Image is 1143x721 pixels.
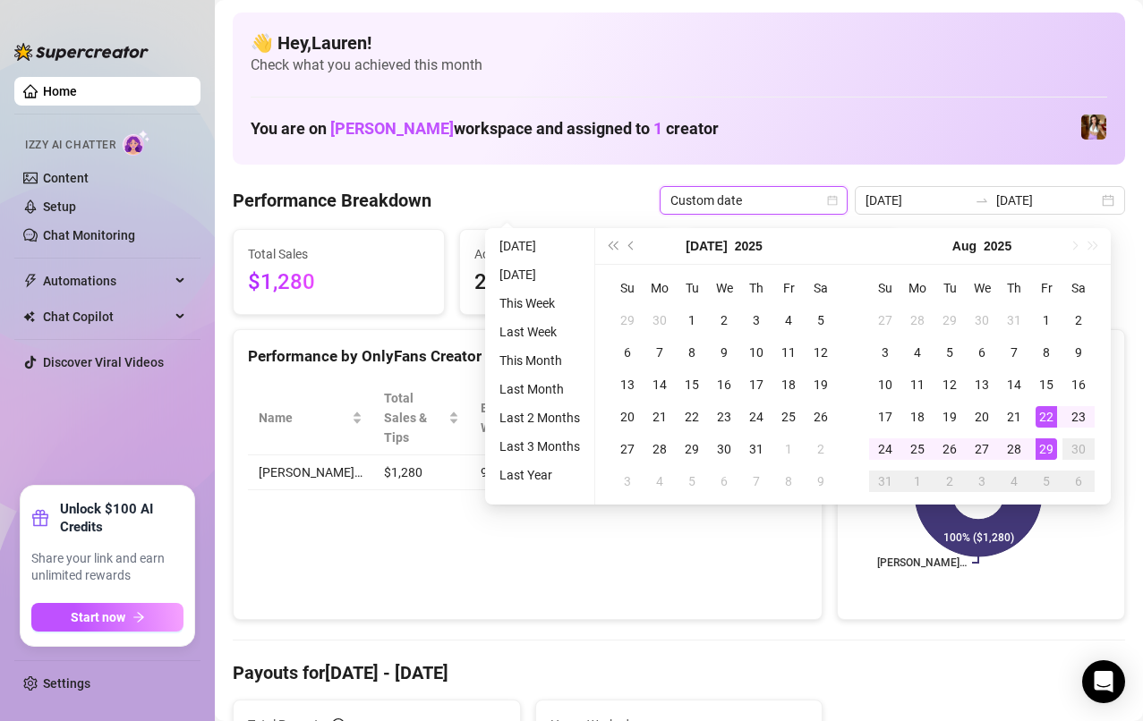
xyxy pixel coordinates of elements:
div: 6 [617,342,638,363]
div: 9 [1068,342,1089,363]
button: Choose a month [686,228,727,264]
a: Settings [43,676,90,691]
div: 6 [971,342,993,363]
div: 1 [1036,310,1057,331]
span: calendar [827,195,838,206]
div: 30 [1068,438,1089,460]
div: 3 [746,310,767,331]
td: 2025-07-15 [676,369,708,401]
td: 2025-08-08 [1030,336,1062,369]
td: 2025-08-11 [901,369,934,401]
th: Name [248,381,373,455]
td: 2025-08-10 [869,369,901,401]
div: 2 [1068,310,1089,331]
td: 2025-08-03 [869,336,901,369]
span: Check what you achieved this month [251,55,1107,75]
button: Start nowarrow-right [31,603,183,632]
div: 10 [874,374,896,395]
td: 2025-08-16 [1062,369,1095,401]
td: 2025-09-06 [1062,465,1095,497]
button: Choose a year [984,228,1011,264]
a: Home [43,84,77,98]
th: Th [740,272,772,304]
span: Automations [43,267,170,295]
div: Open Intercom Messenger [1082,660,1125,703]
button: Previous month (PageUp) [622,228,642,264]
td: 2025-09-05 [1030,465,1062,497]
button: Choose a year [735,228,763,264]
td: 2025-08-04 [644,465,676,497]
strong: Unlock $100 AI Credits [60,500,183,536]
div: 8 [778,471,799,492]
div: 7 [649,342,670,363]
td: 2025-07-27 [869,304,901,336]
div: 5 [810,310,832,331]
td: 2025-08-23 [1062,401,1095,433]
div: 4 [778,310,799,331]
div: 30 [713,438,735,460]
h4: Performance Breakdown [233,188,431,213]
div: 3 [971,471,993,492]
a: Chat Monitoring [43,228,135,242]
div: 29 [681,438,703,460]
div: 13 [971,374,993,395]
div: 31 [746,438,767,460]
li: This Month [492,350,587,371]
div: 30 [971,310,993,331]
td: 2025-08-22 [1030,401,1062,433]
td: 2025-07-03 [740,304,772,336]
td: 2025-07-28 [644,433,676,465]
div: 2 [810,438,832,460]
td: 2025-08-12 [934,369,966,401]
td: 2025-08-24 [869,433,901,465]
div: 1 [681,310,703,331]
div: 28 [649,438,670,460]
div: 1 [778,438,799,460]
button: Choose a month [952,228,977,264]
div: 28 [907,310,928,331]
span: gift [31,509,49,527]
td: 2025-08-07 [998,336,1030,369]
div: 30 [649,310,670,331]
th: We [708,272,740,304]
td: 2025-07-23 [708,401,740,433]
td: 2025-08-02 [1062,304,1095,336]
span: Custom date [670,187,837,214]
li: This Week [492,293,587,314]
th: Sa [805,272,837,304]
div: 21 [649,406,670,428]
td: 2025-07-19 [805,369,837,401]
th: Mo [644,272,676,304]
button: Last year (Control + left) [602,228,622,264]
div: 6 [1068,471,1089,492]
th: Tu [934,272,966,304]
td: 2025-07-12 [805,336,837,369]
td: 2025-08-14 [998,369,1030,401]
div: 23 [713,406,735,428]
td: 2025-07-25 [772,401,805,433]
div: 26 [810,406,832,428]
span: $1,280 [248,266,430,300]
td: 2025-07-16 [708,369,740,401]
div: 22 [681,406,703,428]
th: Th [998,272,1030,304]
span: 1 [653,119,662,138]
div: 26 [939,438,960,460]
td: 2025-08-01 [772,433,805,465]
td: 2025-08-19 [934,401,966,433]
div: 4 [907,342,928,363]
div: 27 [971,438,993,460]
td: 2025-07-09 [708,336,740,369]
td: 2025-07-07 [644,336,676,369]
td: 2025-09-03 [966,465,998,497]
td: 2025-07-20 [611,401,644,433]
div: 12 [810,342,832,363]
div: 14 [1003,374,1025,395]
td: 2025-07-24 [740,401,772,433]
div: 28 [1003,438,1025,460]
div: 12 [939,374,960,395]
span: thunderbolt [23,274,38,288]
span: Start now [71,610,125,624]
div: 11 [907,374,928,395]
input: End date [996,191,1098,210]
